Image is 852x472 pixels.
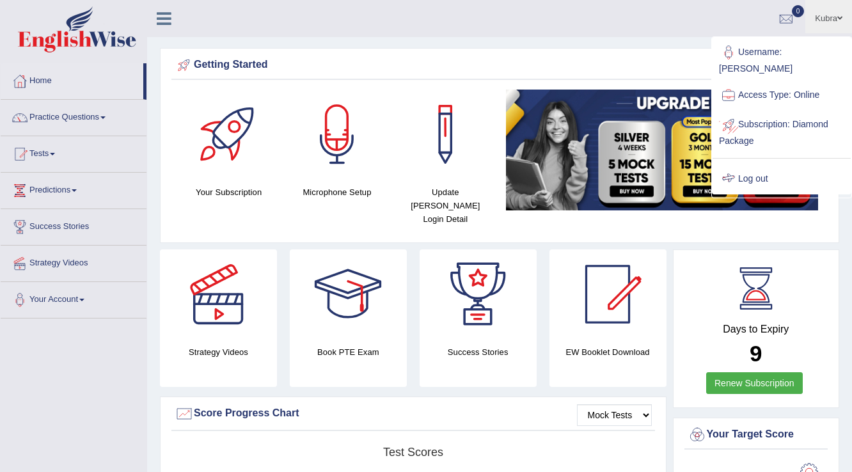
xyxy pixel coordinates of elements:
h4: Update [PERSON_NAME] Login Detail [398,185,493,226]
div: Getting Started [175,56,824,75]
img: small5.jpg [506,90,818,210]
a: Practice Questions [1,100,146,132]
h4: Microphone Setup [289,185,384,199]
a: Home [1,63,143,95]
h4: EW Booklet Download [549,345,667,359]
a: Username: [PERSON_NAME] [713,38,851,81]
a: Your Account [1,282,146,314]
h4: Your Subscription [181,185,276,199]
a: Strategy Videos [1,246,146,278]
div: Your Target Score [688,425,825,444]
a: Predictions [1,173,146,205]
h4: Days to Expiry [688,324,825,335]
h4: Book PTE Exam [290,345,407,359]
span: 0 [792,5,805,17]
a: Success Stories [1,209,146,241]
tspan: Test scores [383,446,443,459]
h4: Strategy Videos [160,345,277,359]
h4: Success Stories [420,345,537,359]
a: Access Type: Online [713,81,851,110]
a: Subscription: Diamond Package [713,110,851,153]
b: 9 [750,341,762,366]
a: Log out [713,164,851,194]
a: Tests [1,136,146,168]
div: Score Progress Chart [175,404,652,423]
a: Renew Subscription [706,372,803,394]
